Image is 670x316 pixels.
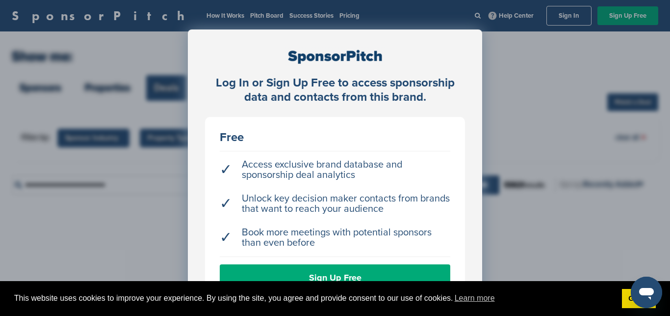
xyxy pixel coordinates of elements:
span: ✓ [220,232,232,243]
span: This website uses cookies to improve your experience. By using the site, you agree and provide co... [14,291,614,306]
div: Free [220,132,450,144]
div: Log In or Sign Up Free to access sponsorship data and contacts from this brand. [205,76,465,105]
li: Access exclusive brand database and sponsorship deal analytics [220,155,450,185]
a: Sign Up Free [220,264,450,291]
li: Unlock key decision maker contacts from brands that want to reach your audience [220,189,450,219]
iframe: Botón para iniciar la ventana de mensajería [631,277,662,308]
span: ✓ [220,165,232,175]
a: dismiss cookie message [622,289,656,309]
a: learn more about cookies [453,291,496,306]
span: ✓ [220,199,232,209]
li: Book more meetings with potential sponsors than even before [220,223,450,253]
